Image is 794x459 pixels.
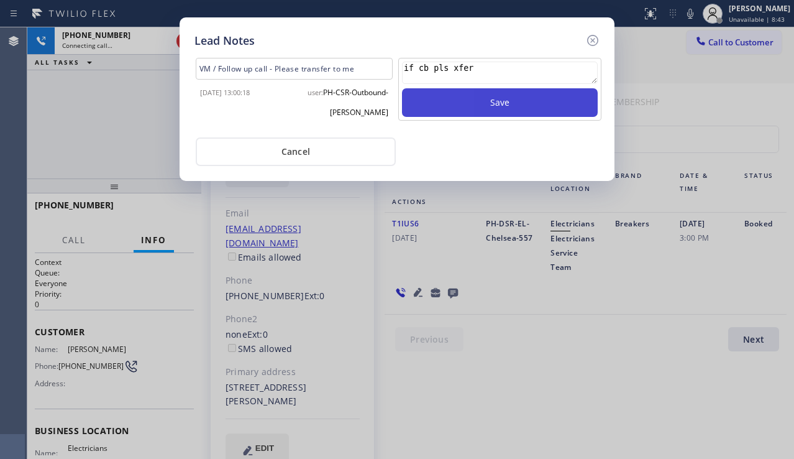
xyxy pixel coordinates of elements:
[196,58,393,80] div: VM / Follow up call - Please transfer to me
[402,88,598,117] button: Save
[194,32,255,49] h5: Lead Notes
[200,88,250,97] span: [DATE] 13:00:18
[323,87,388,118] span: PH-CSR-Outbound-[PERSON_NAME]
[402,62,598,84] textarea: if cb pls xfer
[196,137,396,166] button: Cancel
[308,88,323,97] span: user:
